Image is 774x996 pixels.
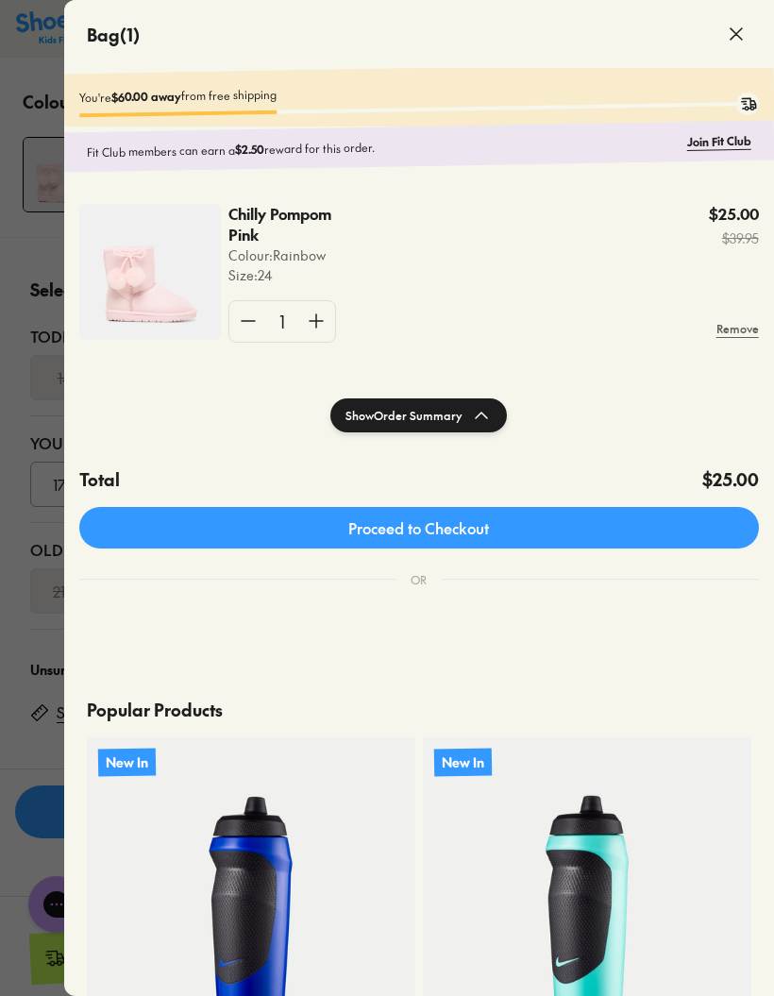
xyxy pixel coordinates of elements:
[228,265,365,285] p: Size : 24
[79,204,221,340] img: 4-530748_e324e12e-2416-478b-8186-e6c9f8ce8bd6.jpg
[228,245,365,265] p: Colour: Rainbow
[709,228,759,248] s: $39.95
[709,204,759,225] p: $25.00
[87,22,140,47] h4: Bag ( 1 )
[267,301,297,342] div: 1
[87,682,751,737] p: Popular Products
[9,7,66,63] button: Open gorgias live chat
[434,748,492,776] p: New In
[79,466,120,492] h4: Total
[79,77,759,107] p: You're from free shipping
[79,626,759,677] iframe: PayPal-paypal
[98,748,156,776] p: New In
[396,556,443,603] div: OR
[111,88,181,104] b: $60.00 away
[235,142,264,158] b: $2.50
[687,132,751,150] a: Join Fit Club
[228,204,338,245] p: Chilly Pompom Pink
[79,507,759,549] a: Proceed to Checkout
[331,398,508,432] button: ShowOrder Summary
[702,466,759,492] h4: $25.00
[87,133,680,160] p: Fit Club members can earn a reward for this order.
